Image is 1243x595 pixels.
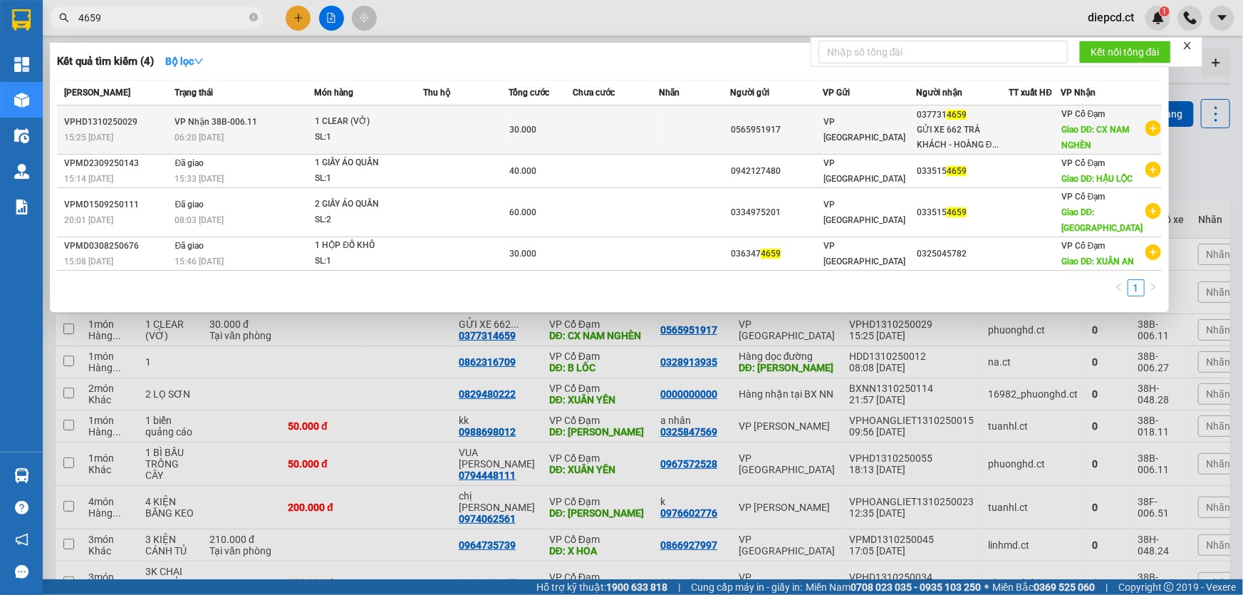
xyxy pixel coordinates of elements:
button: Bộ lọcdown [154,50,215,73]
span: TT xuất HĐ [1009,88,1053,98]
span: Giao DĐ: CX NAM NGHÈN [1061,125,1130,150]
span: Tổng cước [509,88,549,98]
span: Đã giao [175,200,204,209]
a: 1 [1128,280,1144,296]
li: Previous Page [1111,279,1128,296]
span: left [1115,283,1123,291]
input: Tìm tên, số ĐT hoặc mã đơn [78,10,246,26]
span: question-circle [15,501,28,514]
span: 15:14 [DATE] [64,174,113,184]
span: close-circle [249,13,258,21]
span: 15:33 [DATE] [175,174,224,184]
span: plus-circle [1145,203,1161,219]
span: close-circle [249,11,258,25]
span: 4659 [947,110,967,120]
div: 2 GIẤY ÁO QUẦN [315,197,422,212]
span: VP Nhận 38B-006.11 [175,117,258,127]
div: VPMD1509250111 [64,197,171,212]
div: SL: 1 [315,130,422,145]
strong: Bộ lọc [165,56,204,67]
div: GỬI XE 662 TRẢ KHÁCH - HOÀNG Đ... [917,123,1008,152]
span: Giao DĐ: [GEOGRAPHIC_DATA] [1061,207,1143,233]
button: right [1145,279,1162,296]
span: 4659 [761,249,781,259]
img: warehouse-icon [14,93,29,108]
span: Đã giao [175,241,204,251]
span: Thu hộ [423,88,450,98]
li: 1 [1128,279,1145,296]
span: VP Cổ Đạm [1061,192,1106,202]
span: Trạng thái [175,88,214,98]
span: Người gửi [730,88,769,98]
span: VP Gửi [823,88,851,98]
span: Kết nối tổng đài [1091,44,1160,60]
span: 4659 [947,207,967,217]
span: [PERSON_NAME] [64,88,130,98]
div: 1 HỘP ĐỒ KHÔ [315,238,422,254]
span: Nhãn [659,88,680,98]
button: Kết nối tổng đài [1079,41,1171,63]
div: VPMD2309250143 [64,156,171,171]
span: VP [GEOGRAPHIC_DATA] [824,200,906,225]
span: 4659 [947,166,967,176]
span: Chưa cước [573,88,615,98]
span: search [59,13,69,23]
span: 20:01 [DATE] [64,215,113,225]
span: Món hàng [314,88,353,98]
div: 033515 [917,164,1008,179]
img: warehouse-icon [14,128,29,143]
img: warehouse-icon [14,164,29,179]
span: 30.000 [509,249,536,259]
span: VP Cổ Đạm [1061,158,1106,168]
div: 036347 [731,247,822,262]
img: dashboard-icon [14,57,29,72]
span: 15:46 [DATE] [175,257,224,267]
img: warehouse-icon [14,468,29,483]
div: SL: 1 [315,171,422,187]
span: message [15,565,28,579]
div: 0334975201 [731,205,822,220]
div: 0565951917 [731,123,822,138]
span: close [1182,41,1192,51]
div: 0325045782 [917,247,1008,262]
div: SL: 1 [315,254,422,269]
h3: Kết quả tìm kiếm ( 4 ) [57,54,154,69]
span: 15:25 [DATE] [64,133,113,143]
div: 037731 [917,108,1008,123]
div: VPHD1310250029 [64,115,171,130]
div: 033515 [917,205,1008,220]
span: 15:08 [DATE] [64,257,113,267]
div: 1 GIẤY ÁO QUẦN [315,155,422,171]
div: 0942127480 [731,164,822,179]
span: VP Cổ Đạm [1061,241,1106,251]
li: Next Page [1145,279,1162,296]
span: down [194,56,204,66]
button: left [1111,279,1128,296]
div: 1 CLEAR (VỞ) [315,114,422,130]
span: Giao DĐ: HẬU LỘC [1061,174,1133,184]
span: VP Cổ Đạm [1061,109,1106,119]
div: SL: 2 [315,212,422,228]
span: 08:03 [DATE] [175,215,224,225]
span: 40.000 [509,166,536,176]
span: VP Nhận [1061,88,1096,98]
span: Đã giao [175,158,204,168]
img: solution-icon [14,200,29,214]
span: 60.000 [509,207,536,217]
span: VP [GEOGRAPHIC_DATA] [824,117,906,143]
span: right [1149,283,1158,291]
span: plus-circle [1145,162,1161,177]
span: plus-circle [1145,244,1161,260]
span: 06:20 [DATE] [175,133,224,143]
span: 30.000 [509,125,536,135]
span: notification [15,533,28,547]
span: VP [GEOGRAPHIC_DATA] [824,241,906,267]
span: Giao DĐ: XUÂN AN [1061,257,1135,267]
img: logo-vxr [12,9,31,31]
span: VP [GEOGRAPHIC_DATA] [824,158,906,184]
input: Nhập số tổng đài [818,41,1068,63]
span: plus-circle [1145,120,1161,136]
div: VPMD0308250676 [64,239,171,254]
span: Người nhận [916,88,962,98]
